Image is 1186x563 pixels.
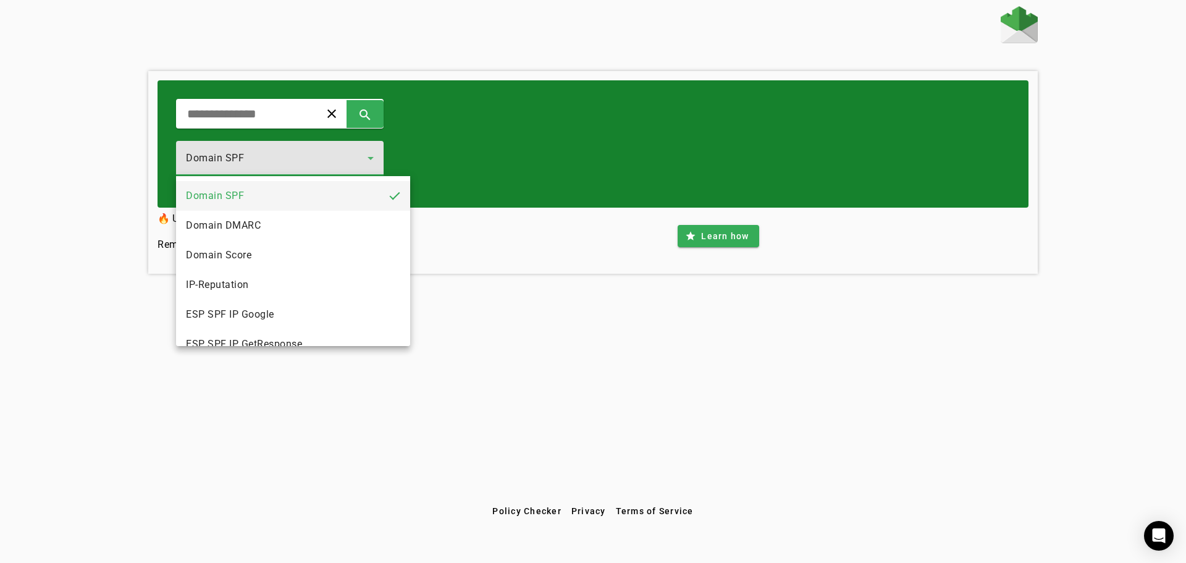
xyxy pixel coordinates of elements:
[186,188,244,203] span: Domain SPF
[186,307,274,322] span: ESP SPF IP Google
[186,218,261,233] span: Domain DMARC
[186,248,251,263] span: Domain Score
[186,337,302,352] span: ESP SPF IP GetResponse
[1144,521,1174,551] div: Open Intercom Messenger
[186,277,249,292] span: IP-Reputation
